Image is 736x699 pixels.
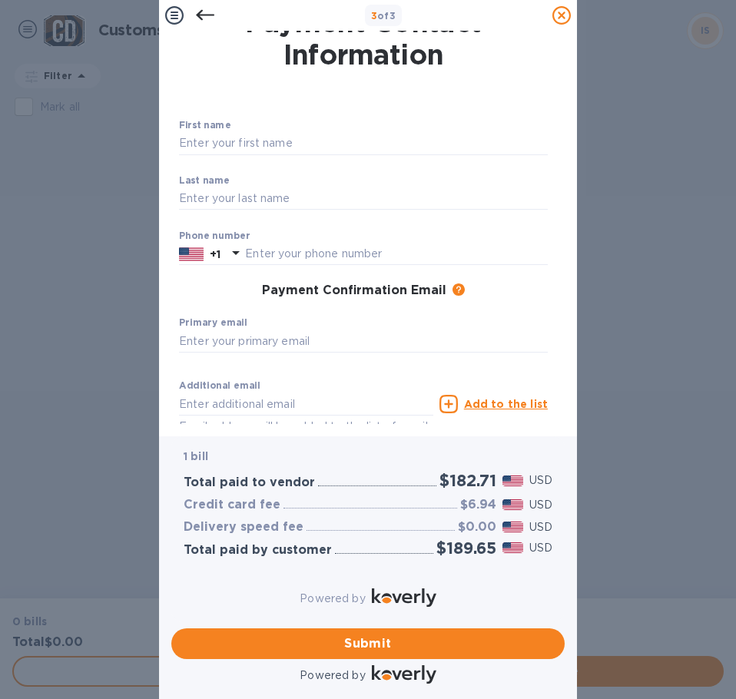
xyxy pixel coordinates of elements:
label: Additional email [179,382,260,391]
label: Phone number [179,231,250,240]
h3: $6.94 [460,498,496,512]
u: Add to the list [464,398,548,410]
h2: $182.71 [439,471,496,490]
h3: $0.00 [458,520,496,535]
img: USD [502,475,523,486]
p: +1 [210,247,220,262]
p: USD [529,540,552,556]
span: Submit [184,634,552,653]
label: Primary email [179,319,247,328]
h1: Payment Contact Information [179,6,548,71]
img: USD [502,499,523,510]
p: Email address will be added to the list of emails [179,418,433,436]
img: Logo [372,665,436,684]
img: USD [502,522,523,532]
span: 3 [371,10,377,22]
input: Enter your phone number [245,243,548,266]
img: US [179,246,204,263]
b: of 3 [371,10,396,22]
p: USD [529,497,552,513]
h3: Total paid by customer [184,543,332,558]
label: Last name [179,176,230,185]
b: 1 bill [184,450,208,462]
p: Powered by [300,591,365,607]
img: USD [502,542,523,553]
p: USD [529,519,552,535]
button: Submit [171,628,565,659]
h3: Total paid to vendor [184,475,315,490]
img: Logo [372,588,436,607]
p: Powered by [300,668,365,684]
h2: $189.65 [436,538,496,558]
p: USD [529,472,552,489]
label: First name [179,121,230,131]
input: Enter your primary email [179,330,548,353]
h3: Credit card fee [184,498,280,512]
input: Enter your first name [179,132,548,155]
input: Enter additional email [179,393,433,416]
input: Enter your last name [179,187,548,210]
h3: Payment Confirmation Email [262,283,446,298]
h3: Delivery speed fee [184,520,303,535]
